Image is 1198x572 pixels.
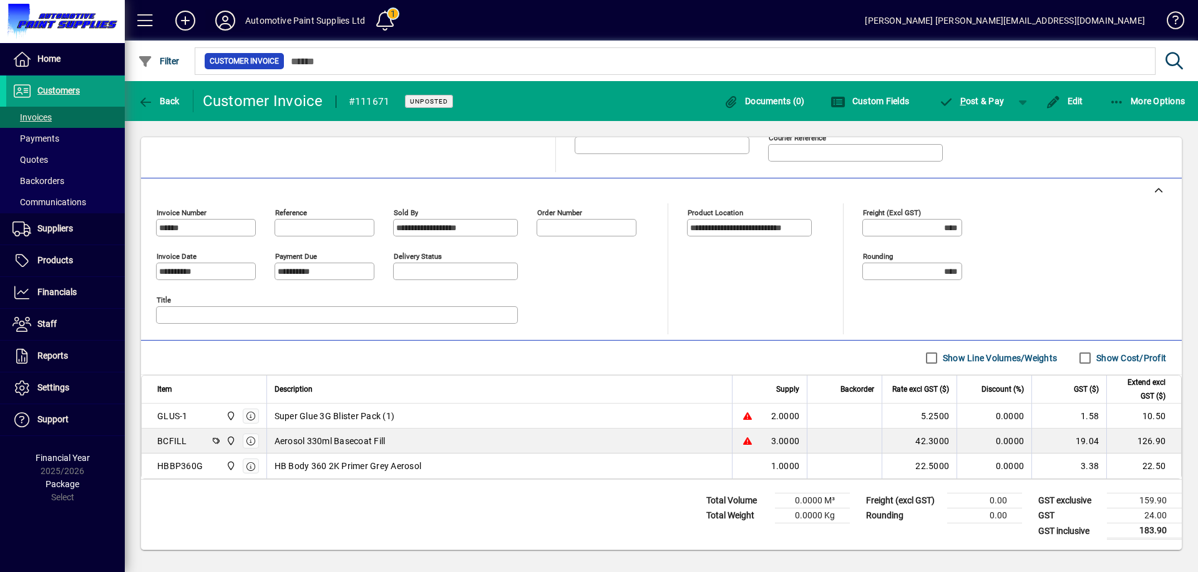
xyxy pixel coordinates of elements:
[1094,352,1166,364] label: Show Cost/Profit
[210,55,279,67] span: Customer Invoice
[1031,429,1106,453] td: 19.04
[947,508,1022,523] td: 0.00
[1031,453,1106,478] td: 3.38
[688,208,743,217] mat-label: Product location
[892,382,949,396] span: Rate excl GST ($)
[125,90,193,112] app-page-header-button: Back
[157,382,172,396] span: Item
[1107,508,1182,523] td: 24.00
[721,90,808,112] button: Documents (0)
[1032,523,1107,539] td: GST inclusive
[6,372,125,404] a: Settings
[1046,96,1083,106] span: Edit
[700,493,775,508] td: Total Volume
[769,133,826,142] mat-label: Courier Reference
[957,429,1031,453] td: 0.0000
[203,91,323,111] div: Customer Invoice
[863,252,893,261] mat-label: Rounding
[37,223,73,233] span: Suppliers
[37,319,57,329] span: Staff
[6,107,125,128] a: Invoices
[6,149,125,170] a: Quotes
[890,410,949,422] div: 5.2500
[827,90,912,112] button: Custom Fields
[275,252,317,261] mat-label: Payment due
[1031,404,1106,429] td: 1.58
[165,9,205,32] button: Add
[394,208,418,217] mat-label: Sold by
[1106,404,1181,429] td: 10.50
[275,460,422,472] span: HB Body 360 2K Primer Grey Aerosol
[275,208,307,217] mat-label: Reference
[1114,376,1166,403] span: Extend excl GST ($)
[46,479,79,489] span: Package
[6,341,125,372] a: Reports
[6,191,125,213] a: Communications
[700,508,775,523] td: Total Weight
[275,435,386,447] span: Aerosol 330ml Basecoat Fill
[138,96,180,106] span: Back
[537,208,582,217] mat-label: Order number
[37,85,80,95] span: Customers
[1107,523,1182,539] td: 183.90
[157,435,187,447] div: BCFILL
[37,382,69,392] span: Settings
[12,112,52,122] span: Invoices
[1106,429,1181,453] td: 126.90
[12,155,48,165] span: Quotes
[1109,96,1186,106] span: More Options
[138,56,180,66] span: Filter
[37,351,68,361] span: Reports
[223,434,237,448] span: Automotive Paint Supplies Ltd
[157,252,197,261] mat-label: Invoice date
[1157,2,1182,43] a: Knowledge Base
[947,493,1022,508] td: 0.00
[205,9,245,32] button: Profile
[1043,90,1086,112] button: Edit
[6,170,125,191] a: Backorders
[135,50,183,72] button: Filter
[135,90,183,112] button: Back
[12,133,59,143] span: Payments
[245,11,365,31] div: Automotive Paint Supplies Ltd
[865,11,1145,31] div: [PERSON_NAME] [PERSON_NAME][EMAIL_ADDRESS][DOMAIN_NAME]
[6,404,125,435] a: Support
[223,459,237,473] span: Automotive Paint Supplies Ltd
[960,96,966,106] span: P
[771,460,800,472] span: 1.0000
[1106,90,1189,112] button: More Options
[37,414,69,424] span: Support
[37,255,73,265] span: Products
[1032,508,1107,523] td: GST
[957,453,1031,478] td: 0.0000
[410,97,448,105] span: Unposted
[1032,493,1107,508] td: GST exclusive
[775,508,850,523] td: 0.0000 Kg
[860,493,947,508] td: Freight (excl GST)
[12,176,64,186] span: Backorders
[394,252,442,261] mat-label: Delivery status
[1106,453,1181,478] td: 22.50
[724,96,805,106] span: Documents (0)
[938,96,1004,106] span: ost & Pay
[6,128,125,149] a: Payments
[6,213,125,245] a: Suppliers
[157,410,188,422] div: GLUS-1
[223,409,237,423] span: Automotive Paint Supplies Ltd
[775,493,850,508] td: 0.0000 M³
[932,90,1010,112] button: Post & Pay
[1074,382,1099,396] span: GST ($)
[6,309,125,340] a: Staff
[776,382,799,396] span: Supply
[37,287,77,297] span: Financials
[771,435,800,447] span: 3.0000
[1107,493,1182,508] td: 159.90
[157,460,203,472] div: HBBP360G
[157,296,171,304] mat-label: Title
[957,404,1031,429] td: 0.0000
[36,453,90,463] span: Financial Year
[940,352,1057,364] label: Show Line Volumes/Weights
[981,382,1024,396] span: Discount (%)
[863,208,921,217] mat-label: Freight (excl GST)
[771,410,800,422] span: 2.0000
